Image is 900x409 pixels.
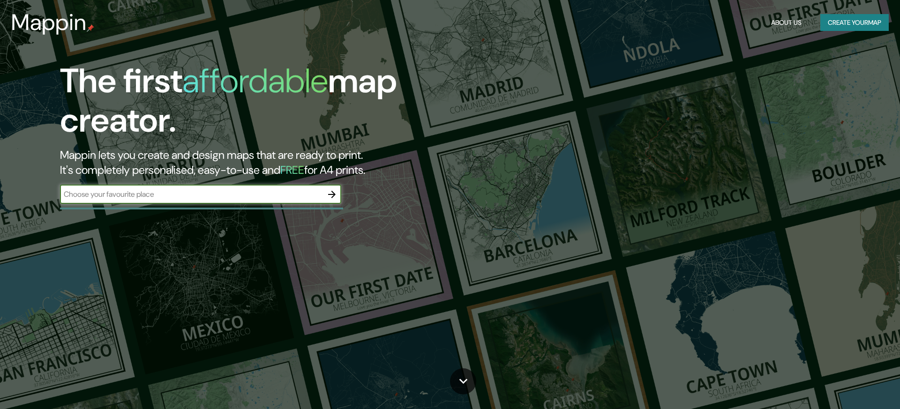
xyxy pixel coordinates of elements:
[60,61,510,148] h1: The first map creator.
[60,148,510,178] h2: Mappin lets you create and design maps that are ready to print. It's completely personalised, eas...
[280,163,304,177] h5: FREE
[60,189,322,200] input: Choose your favourite place
[11,9,87,36] h3: Mappin
[820,14,889,31] button: Create yourmap
[182,59,328,103] h1: affordable
[87,24,94,32] img: mappin-pin
[767,14,805,31] button: About Us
